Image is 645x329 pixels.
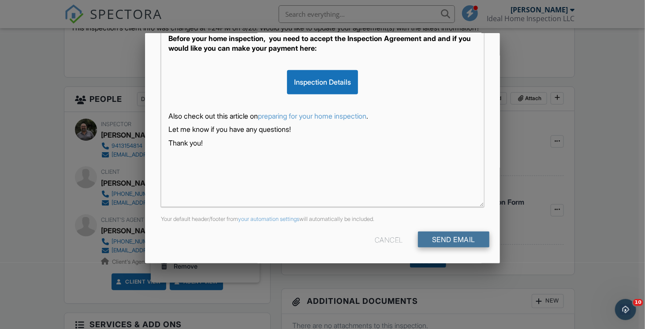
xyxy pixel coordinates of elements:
[418,232,489,247] input: Send Email
[287,78,358,86] a: Inspection Details
[633,299,643,306] span: 10
[168,111,477,121] p: Also check out this article on .
[238,216,299,222] a: your automation settings
[168,138,477,148] p: Thank you!
[615,299,636,320] iframe: Intercom live chat
[258,112,366,120] a: preparing for your home inspection
[168,34,471,52] strong: Before your home inspection, you need to accept the Inspection Agreement and and if you would lik...
[156,216,489,223] div: Your default header/footer from will automatically be included.
[375,232,403,247] div: Cancel
[168,124,477,134] p: Let me know if you have any questions!
[287,70,358,94] div: Inspection Details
